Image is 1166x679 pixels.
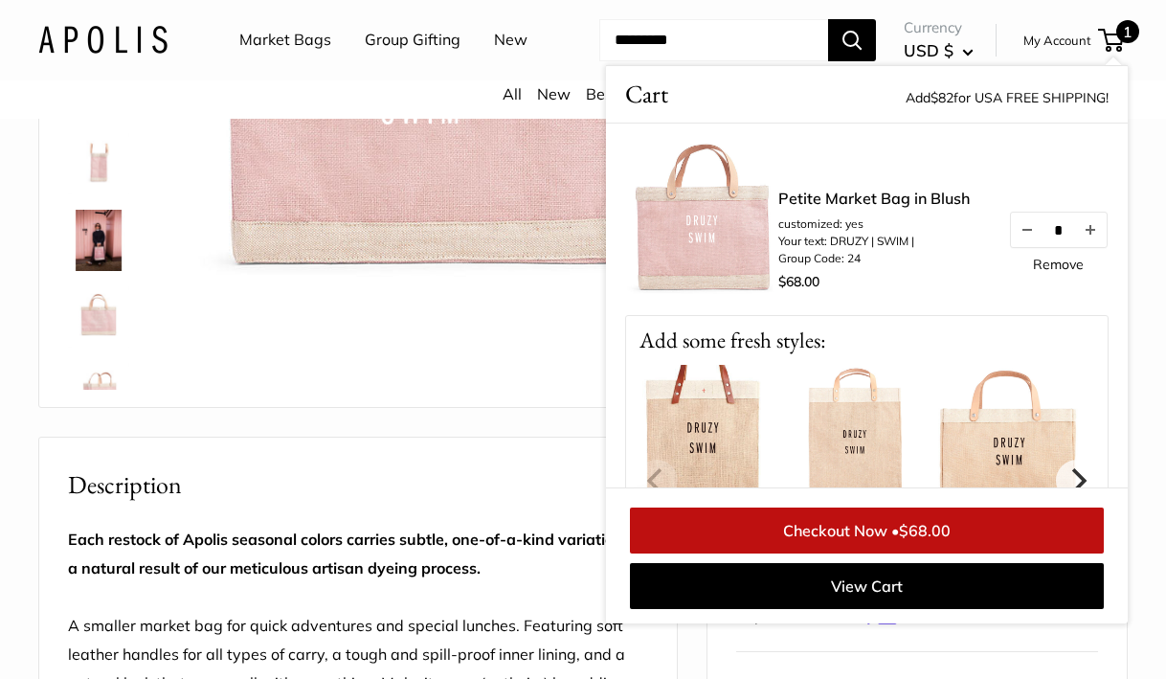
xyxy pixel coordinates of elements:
[625,143,778,296] img: description_Our first ever Blush Collection
[904,35,974,66] button: USD $
[64,283,133,351] a: description_Seal of authenticity printed on the backside of every bag.
[64,129,133,198] a: Petite Market Bag in Blush
[904,40,953,60] span: USD $
[1023,29,1091,52] a: My Account
[625,76,668,113] span: Cart
[828,19,876,61] button: Search
[365,26,460,55] a: Group Gifting
[931,89,953,106] span: $82
[630,508,1104,554] a: Checkout Now •$68.00
[778,273,819,290] span: $68.00
[586,84,664,103] a: Bestsellers
[68,466,648,504] h2: Description
[778,215,970,233] li: customized: yes
[599,19,828,61] input: Search...
[1056,460,1098,502] button: Next
[778,187,970,210] a: Petite Market Bag in Blush
[1043,221,1074,238] input: Quantity
[537,84,571,103] a: New
[68,210,129,271] img: description_Effortless style wherever you go
[38,26,168,54] img: Apolis
[899,521,951,540] span: $68.00
[64,359,133,428] a: Petite Market Bag in Blush
[503,84,522,103] a: All
[64,206,133,275] a: description_Effortless style wherever you go
[1011,213,1043,247] button: Decrease quantity by 1
[630,563,1104,609] a: View Cart
[906,89,1109,106] span: Add for USA FREE SHIPPING!
[239,26,331,55] a: Market Bags
[1033,258,1084,271] a: Remove
[1074,213,1107,247] button: Increase quantity by 1
[68,363,129,424] img: Petite Market Bag in Blush
[494,26,527,55] a: New
[626,316,1108,365] p: Add some fresh styles:
[778,233,970,250] li: Your text: DRUZY | SWIM |
[68,530,646,577] strong: Each restock of Apolis seasonal colors carries subtle, one-of-a-kind variations—a natural result ...
[904,14,974,41] span: Currency
[68,286,129,348] img: description_Seal of authenticity printed on the backside of every bag.
[1116,20,1139,43] span: 1
[1100,29,1124,52] a: 1
[778,250,970,267] li: Group Code: 24
[68,133,129,194] img: Petite Market Bag in Blush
